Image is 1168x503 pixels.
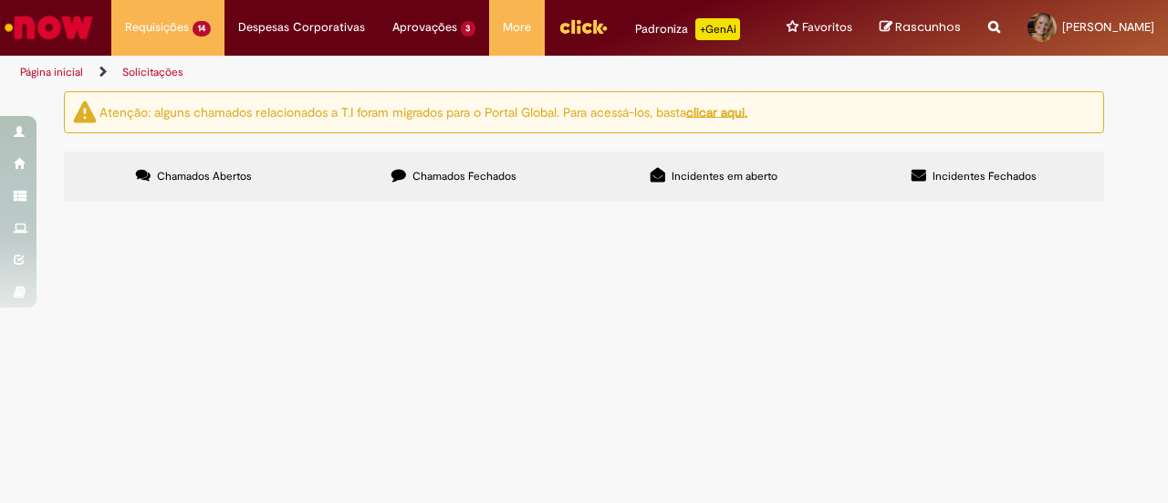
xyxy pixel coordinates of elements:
[558,13,608,40] img: click_logo_yellow_360x200.png
[20,65,83,79] a: Página inicial
[895,18,961,36] span: Rascunhos
[880,19,961,37] a: Rascunhos
[1062,19,1154,35] span: [PERSON_NAME]
[672,169,777,183] span: Incidentes em aberto
[695,18,740,40] p: +GenAi
[193,21,211,37] span: 14
[635,18,740,40] div: Padroniza
[686,103,747,120] a: clicar aqui.
[14,56,765,89] ul: Trilhas de página
[2,9,96,46] img: ServiceNow
[99,103,747,120] ng-bind-html: Atenção: alguns chamados relacionados a T.I foram migrados para o Portal Global. Para acessá-los,...
[157,169,252,183] span: Chamados Abertos
[461,21,476,37] span: 3
[802,18,852,37] span: Favoritos
[933,169,1037,183] span: Incidentes Fechados
[125,18,189,37] span: Requisições
[412,169,516,183] span: Chamados Fechados
[392,18,457,37] span: Aprovações
[503,18,531,37] span: More
[238,18,365,37] span: Despesas Corporativas
[122,65,183,79] a: Solicitações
